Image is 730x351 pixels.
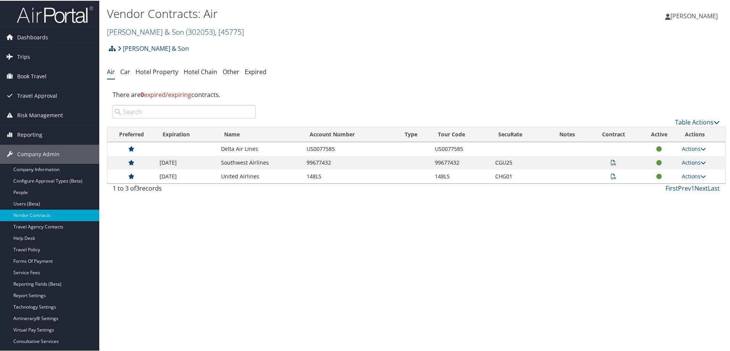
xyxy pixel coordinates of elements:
[217,141,302,155] td: Delta Air Lines
[156,169,218,183] td: [DATE]
[17,47,30,66] span: Trips
[17,86,57,105] span: Travel Approval
[17,5,93,23] img: airportal-logo.png
[113,183,256,196] div: 1 to 3 of records
[17,66,47,85] span: Book Travel
[694,183,708,192] a: Next
[682,172,706,179] a: Actions
[136,183,139,192] span: 3
[491,126,547,141] th: SecuRate: activate to sort column ascending
[107,67,115,75] a: Air
[665,183,678,192] a: First
[431,141,491,155] td: US0077585
[141,90,144,98] strong: 0
[678,183,691,192] a: Prev
[303,169,398,183] td: 148LS
[682,158,706,165] a: Actions
[245,67,266,75] a: Expired
[17,105,63,124] span: Risk Management
[303,126,398,141] th: Account Number: activate to sort column ascending
[186,26,215,36] span: ( 302053 )
[136,67,178,75] a: Hotel Property
[682,144,706,152] a: Actions
[17,27,48,46] span: Dashboards
[184,67,217,75] a: Hotel Chain
[118,40,189,55] a: [PERSON_NAME] & Son
[141,90,191,98] span: expired/expiring
[431,126,491,141] th: Tour Code: activate to sort column ascending
[303,155,398,169] td: 99677432
[156,155,218,169] td: [DATE]
[17,144,60,163] span: Company Admin
[675,117,720,126] a: Table Actions
[107,84,725,104] div: There are contracts.
[398,126,431,141] th: Type: activate to sort column ascending
[708,183,720,192] a: Last
[217,126,302,141] th: Name: activate to sort column ascending
[223,67,239,75] a: Other
[691,183,694,192] a: 1
[113,104,256,118] input: Search
[431,155,491,169] td: 99677432
[547,126,587,141] th: Notes: activate to sort column ascending
[303,141,398,155] td: US0077585
[665,4,725,27] a: [PERSON_NAME]
[491,169,547,183] td: CHG01
[120,67,130,75] a: Car
[670,11,718,19] span: [PERSON_NAME]
[640,126,678,141] th: Active: activate to sort column ascending
[107,126,156,141] th: Preferred: activate to sort column ascending
[586,126,640,141] th: Contract: activate to sort column ascending
[107,26,244,36] a: [PERSON_NAME] & Son
[17,125,42,144] span: Reporting
[491,155,547,169] td: CGU25
[156,126,218,141] th: Expiration: activate to sort column ascending
[217,155,302,169] td: Southwest Airlines
[217,169,302,183] td: United Airlines
[215,26,244,36] span: , [ 45775 ]
[431,169,491,183] td: 148LS
[107,5,519,21] h1: Vendor Contracts: Air
[678,126,725,141] th: Actions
